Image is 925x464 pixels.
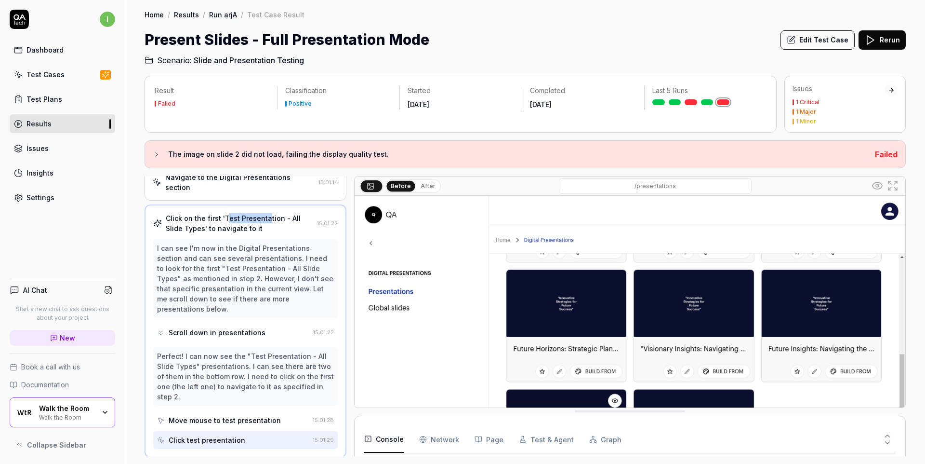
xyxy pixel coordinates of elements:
[419,426,459,453] button: Network
[21,362,80,372] span: Book a call with us
[153,411,338,429] button: Move mouse to test presentation15:01:28
[153,149,867,160] button: The image on slide 2 did not load, failing the display quality test.
[145,55,304,66] a: Scenario:Slide and Presentation Testing
[475,426,503,453] button: Page
[153,431,338,449] button: Click test presentation15:01:29
[313,437,334,443] time: 15:01:29
[247,10,304,19] div: Test Case Result
[519,426,574,453] button: Test & Agent
[408,100,429,109] time: [DATE]
[169,328,265,338] div: Scroll down in presentations
[26,143,49,153] div: Issues
[317,220,338,227] time: 15:01:22
[100,12,115,27] span: i
[26,168,53,178] div: Insights
[23,285,47,295] h4: AI Chat
[203,10,205,19] div: /
[10,435,115,454] button: Collapse Sidebar
[796,109,816,115] div: 1 Major
[408,86,514,96] p: Started
[870,178,885,193] button: Show all interative elements
[10,330,115,346] a: New
[155,86,269,96] p: Result
[875,150,898,159] span: Failed
[165,172,315,192] div: Navigate to the Digital Presentations section
[796,119,816,124] div: 1 Minor
[793,84,885,94] div: Issues
[652,86,759,96] p: Last 5 Runs
[780,30,855,50] button: Edit Test Case
[10,164,115,182] a: Insights
[169,435,245,445] div: Click test presentation
[169,415,281,425] div: Move mouse to test presentation
[796,99,819,105] div: 1 Critical
[174,10,199,19] a: Results
[39,413,95,421] div: Walk the Room
[209,10,237,19] a: Run arjA
[26,69,65,80] div: Test Cases
[145,10,164,19] a: Home
[39,404,95,413] div: Walk the Room
[158,101,175,107] div: Failed
[241,10,243,19] div: /
[16,404,33,421] img: Walk the Room Logo
[530,86,636,96] p: Completed
[26,45,64,55] div: Dashboard
[530,100,552,109] time: [DATE]
[155,55,192,66] span: Scenario:
[10,397,115,427] button: Walk the Room LogoWalk the RoomWalk the Room
[153,324,338,341] button: Scroll down in presentations15:01:22
[318,179,338,186] time: 15:01:14
[313,417,334,423] time: 15:01:28
[10,65,115,84] a: Test Cases
[27,440,86,450] span: Collapse Sidebar
[168,10,170,19] div: /
[60,333,75,343] span: New
[885,178,900,193] button: Open in full screen
[387,180,415,191] button: Before
[166,213,313,233] div: Click on the first 'Test Presentation - All Slide Types' to navigate to it
[364,426,404,453] button: Console
[10,362,115,372] a: Book a call with us
[26,119,52,129] div: Results
[289,101,312,107] div: Positive
[589,426,621,453] button: Graph
[10,305,115,322] p: Start a new chat to ask questions about your project
[10,41,115,59] a: Dashboard
[417,181,439,191] button: After
[10,90,115,109] a: Test Plans
[10,188,115,207] a: Settings
[157,351,334,402] div: Perfect! I can now see the "Test Presentation - All Slide Types" presentations. I can see there a...
[194,55,304,66] span: Slide and Presentation Testing
[21,380,69,390] span: Documentation
[168,149,867,160] h3: The image on slide 2 did not load, failing the display quality test.
[26,192,54,203] div: Settings
[313,329,334,336] time: 15:01:22
[157,243,334,314] div: I can see I'm now in the Digital Presentations section and can see several presentations. I need ...
[145,29,429,51] h1: Present Slides - Full Presentation Mode
[26,94,62,104] div: Test Plans
[100,10,115,29] button: i
[285,86,392,96] p: Classification
[10,114,115,133] a: Results
[10,139,115,158] a: Issues
[859,30,906,50] button: Rerun
[10,380,115,390] a: Documentation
